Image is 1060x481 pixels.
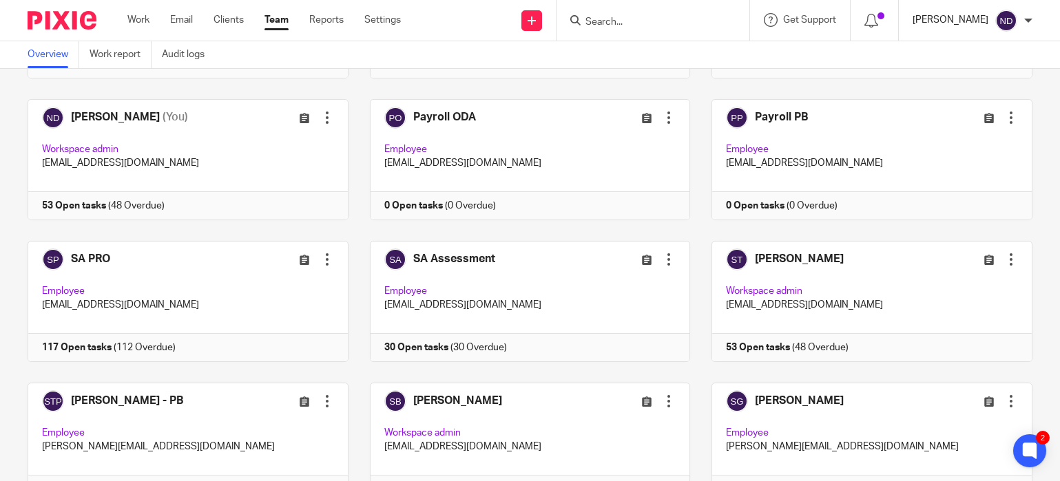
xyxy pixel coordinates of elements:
span: Get Support [783,15,836,25]
a: Work [127,13,149,27]
div: 2 [1036,431,1050,445]
a: Settings [364,13,401,27]
a: Work report [90,41,152,68]
a: Team [264,13,289,27]
a: Audit logs [162,41,215,68]
p: [PERSON_NAME] [913,13,988,27]
img: svg%3E [995,10,1017,32]
input: Search [584,17,708,29]
img: Pixie [28,11,96,30]
a: Clients [214,13,244,27]
a: Email [170,13,193,27]
a: Reports [309,13,344,27]
a: Overview [28,41,79,68]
